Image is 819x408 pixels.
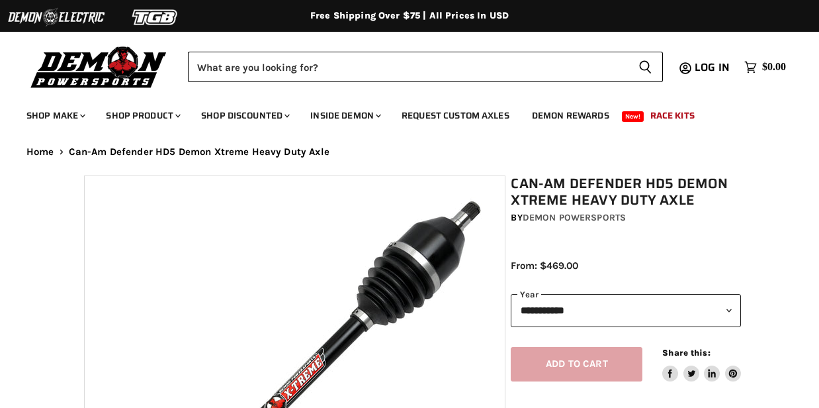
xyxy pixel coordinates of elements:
a: Demon Powersports [523,212,626,223]
a: Demon Rewards [522,102,619,129]
img: Demon Powersports [26,43,171,90]
a: Race Kits [640,102,705,129]
span: $0.00 [762,61,786,74]
form: Product [188,52,663,82]
img: TGB Logo 2 [106,5,205,30]
a: Inside Demon [300,102,389,129]
button: Search [628,52,663,82]
a: Shop Make [17,102,93,129]
aside: Share this: [662,347,741,382]
a: Home [26,146,54,158]
a: Request Custom Axles [392,102,519,129]
h1: Can-Am Defender HD5 Demon Xtreme Heavy Duty Axle [511,176,740,209]
a: Log in [689,62,738,74]
ul: Main menu [17,97,783,129]
select: year [511,294,740,327]
a: $0.00 [738,58,793,77]
a: Shop Product [96,102,189,129]
span: Share this: [662,348,710,358]
span: From: $469.00 [511,260,578,272]
a: Shop Discounted [191,102,298,129]
span: New! [622,111,644,122]
span: Can-Am Defender HD5 Demon Xtreme Heavy Duty Axle [69,146,329,158]
div: by [511,211,740,225]
img: Demon Electric Logo 2 [7,5,106,30]
span: Log in [695,59,730,76]
input: Search [188,52,628,82]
